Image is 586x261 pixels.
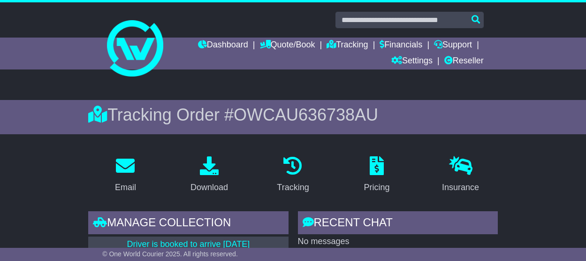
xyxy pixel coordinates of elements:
[234,105,378,124] span: OWCAU636738AU
[88,211,288,237] div: Manage collection
[380,38,422,54] a: Financials
[436,153,485,197] a: Insurance
[271,153,315,197] a: Tracking
[277,181,309,194] div: Tracking
[442,181,479,194] div: Insurance
[364,181,390,194] div: Pricing
[198,38,248,54] a: Dashboard
[94,239,282,260] p: Driver is booked to arrive [DATE] between 09:00 to 17:00
[109,153,142,197] a: Email
[260,38,315,54] a: Quote/Book
[88,105,498,125] div: Tracking Order #
[358,153,396,197] a: Pricing
[190,181,228,194] div: Download
[391,54,433,69] a: Settings
[298,237,498,247] p: No messages
[102,250,238,258] span: © One World Courier 2025. All rights reserved.
[434,38,472,54] a: Support
[444,54,484,69] a: Reseller
[184,153,234,197] a: Download
[327,38,368,54] a: Tracking
[298,211,498,237] div: RECENT CHAT
[115,181,136,194] div: Email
